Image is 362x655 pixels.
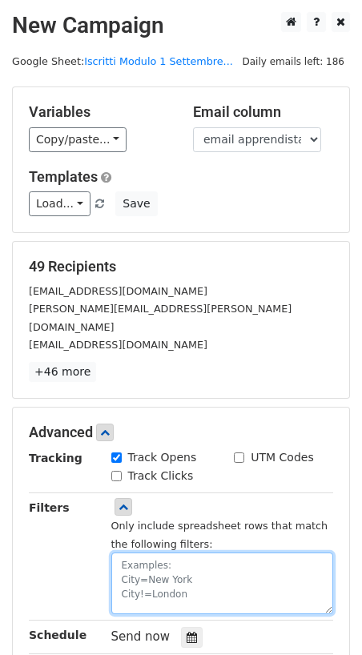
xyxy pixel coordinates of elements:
[282,578,362,655] div: Widget chat
[29,258,333,275] h5: 49 Recipients
[29,103,169,121] h5: Variables
[29,285,207,297] small: [EMAIL_ADDRESS][DOMAIN_NAME]
[128,468,194,484] label: Track Clicks
[29,629,86,641] strong: Schedule
[29,168,98,185] a: Templates
[111,520,328,550] small: Only include spreadsheet rows that match the following filters:
[84,55,233,67] a: Iscritti Modulo 1 Settembre...
[12,12,350,39] h2: New Campaign
[236,55,350,67] a: Daily emails left: 186
[29,424,333,441] h5: Advanced
[111,629,171,644] span: Send now
[282,578,362,655] iframe: Chat Widget
[29,452,82,464] strong: Tracking
[193,103,333,121] h5: Email column
[29,303,292,333] small: [PERSON_NAME][EMAIL_ADDRESS][PERSON_NAME][DOMAIN_NAME]
[29,191,90,216] a: Load...
[12,55,233,67] small: Google Sheet:
[29,362,96,382] a: +46 more
[115,191,157,216] button: Save
[236,53,350,70] span: Daily emails left: 186
[251,449,313,466] label: UTM Codes
[128,449,197,466] label: Track Opens
[29,501,70,514] strong: Filters
[29,127,127,152] a: Copy/paste...
[29,339,207,351] small: [EMAIL_ADDRESS][DOMAIN_NAME]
